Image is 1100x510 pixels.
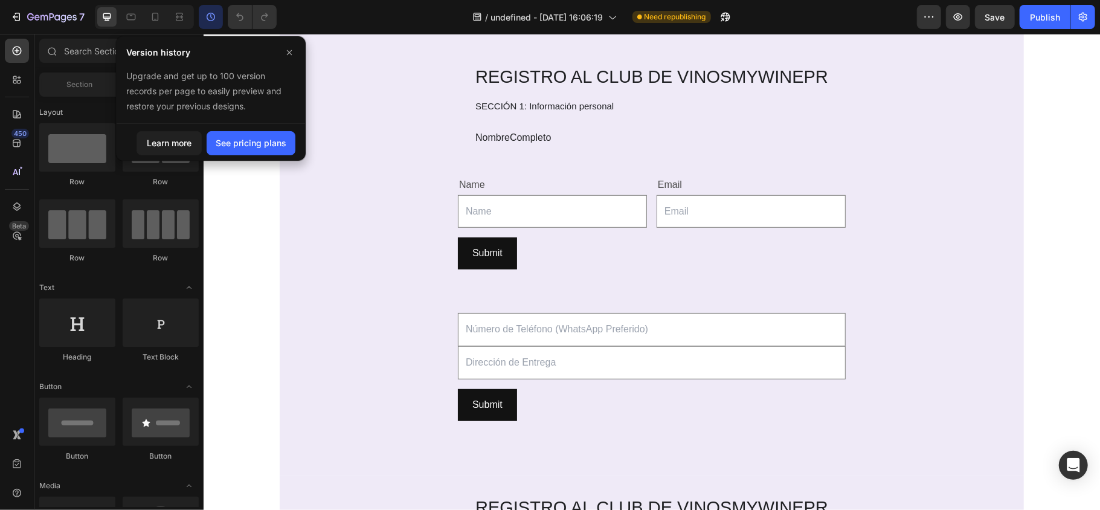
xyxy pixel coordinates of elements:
[204,34,1100,510] iframe: Design area
[79,10,85,24] p: 7
[271,460,626,489] h2: REGISTRO AL CLUB DE VINOS
[254,279,642,312] input: Número de Teléfono (WhatsApp Preferido)
[254,355,314,387] button: Submit
[39,451,115,462] div: Button
[254,312,642,346] input: Dirección de Entrega
[11,129,29,138] div: 450
[123,352,199,363] div: Text Block
[254,141,443,161] div: Name
[269,211,299,228] div: Submit
[453,161,642,195] input: Email
[216,137,286,149] div: See pricing plans
[486,11,489,24] span: /
[39,176,115,187] div: Row
[272,66,625,80] p: SECCIÓN 1: Información personal
[645,11,706,22] span: Need republishing
[306,98,347,109] span: Completo
[179,476,199,495] span: Toggle open
[137,131,202,155] button: Learn more
[491,11,603,24] span: undefined - [DATE] 16:06:19
[123,451,199,462] div: Button
[39,381,62,392] span: Button
[9,221,29,231] div: Beta
[5,5,90,29] button: 7
[39,480,60,491] span: Media
[985,12,1005,22] span: Save
[1030,11,1060,24] div: Publish
[123,176,199,187] div: Row
[269,363,299,380] div: Submit
[117,45,190,60] h3: Version history
[254,204,314,236] button: Submit
[975,5,1015,29] button: Save
[1020,5,1070,29] button: Publish
[39,282,54,293] span: Text
[39,352,115,363] div: Heading
[1059,451,1088,480] div: Open Intercom Messenger
[126,71,281,111] span: Upgrade and get up to 100 version records per page to easily preview and restore your previous de...
[254,161,443,195] input: Name
[179,377,199,396] span: Toggle open
[228,5,277,29] div: Undo/Redo
[39,107,63,118] span: Layout
[39,253,115,263] div: Row
[67,79,93,90] span: Section
[272,98,306,109] span: Nombre
[528,464,625,483] a: MYWINEPR
[207,131,295,155] button: See pricing plans
[179,278,199,297] span: Toggle open
[123,253,199,263] div: Row
[453,141,642,161] div: Email
[147,137,191,149] div: Learn more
